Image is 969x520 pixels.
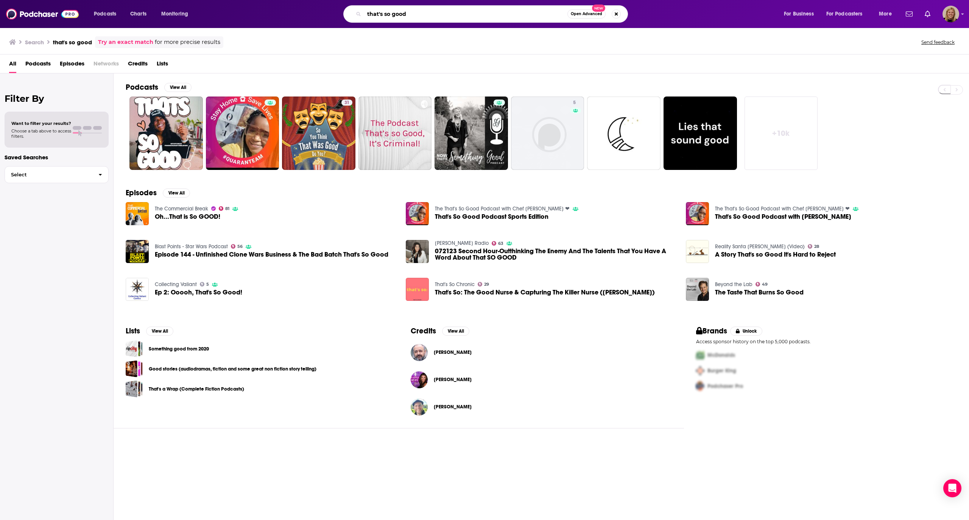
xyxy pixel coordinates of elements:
[686,202,709,225] img: That's So Good Podcast with Lyndsey Ellis
[237,245,243,248] span: 56
[126,188,190,198] a: EpisodesView All
[411,367,671,392] button: Deanne GoodmanDeanne Goodman
[126,202,149,225] img: Oh...That is So GOOD!
[943,6,959,22] img: User Profile
[411,344,428,361] img: David Goodall
[126,326,173,336] a: ListsView All
[715,289,804,296] a: The Taste That Burns So Good
[93,58,119,73] span: Networks
[478,282,489,286] a: 29
[155,281,197,288] a: Collecting Valiant
[155,251,388,258] span: Episode 144 - Unfinished Clone Wars Business & The Bad Batch That's So Good
[484,283,489,286] span: 29
[435,206,570,212] a: The That's So Good Podcast with Chef Nesee ❤
[149,345,209,353] a: Something good from 2020
[89,8,126,20] button: open menu
[756,282,768,286] a: 49
[435,289,655,296] a: That's So: The Good Nurse & Capturing The Killer Nurse (Charles Cullen)
[411,395,671,419] button: Sol HannaSol Hanna
[25,58,51,73] span: Podcasts
[11,128,71,139] span: Choose a tab above to access filters.
[126,340,143,357] a: Something good from 2020
[943,6,959,22] button: Show profile menu
[157,58,168,73] a: Lists
[686,278,709,301] img: The Taste That Burns So Good
[155,213,220,220] a: Oh...That is So GOOD!
[434,404,472,410] a: Sol Hanna
[821,8,874,20] button: open menu
[149,365,316,373] a: Good stories (audiodramas, fiction and some great non fiction story telling)
[745,97,818,170] a: +10k
[808,244,819,249] a: 28
[411,326,469,336] a: CreditsView All
[128,58,148,73] a: Credits
[161,9,188,19] span: Monitoring
[163,188,190,198] button: View All
[344,99,349,107] span: 31
[715,213,851,220] a: That's So Good Podcast with Lyndsey Ellis
[406,202,429,225] img: That's So Good Podcast Sports Edition
[715,206,850,212] a: The That's So Good Podcast with Chef Nesee ❤
[5,166,109,183] button: Select
[5,154,109,161] p: Saved Searches
[60,58,84,73] a: Episodes
[434,377,472,383] a: Deanne Goodman
[156,8,198,20] button: open menu
[126,278,149,301] img: Ep 2: Ooooh, That's So Good!
[411,371,428,388] img: Deanne Goodman
[434,377,472,383] span: [PERSON_NAME]
[919,39,957,45] button: Send feedback
[567,9,606,19] button: Open AdvancedNew
[411,340,671,364] button: David GoodallDavid Goodall
[814,245,819,248] span: 28
[715,213,851,220] span: That's So Good Podcast with [PERSON_NAME]
[435,213,548,220] a: That's So Good Podcast Sports Edition
[126,360,143,377] a: Good stories (audiodramas, fiction and some great non fiction story telling)
[126,188,157,198] h2: Episodes
[922,8,933,20] a: Show notifications dropdown
[707,352,735,358] span: McDonalds
[715,243,805,250] a: Reality Santa Barbara (Video)
[126,83,192,92] a: PodcastsView All
[435,248,677,261] a: 072123 Second Hour-Outthinking The Enemy And The Talents That You Have A Word About That SO GOOD
[571,12,602,16] span: Open Advanced
[693,378,707,394] img: Third Pro Logo
[406,240,429,263] img: 072123 Second Hour-Outthinking The Enemy And The Talents That You Have A Word About That SO GOOD
[435,240,489,246] a: Kate Dalley Radio
[411,399,428,416] a: Sol Hanna
[573,99,576,107] span: 5
[434,349,472,355] span: [PERSON_NAME]
[784,9,814,19] span: For Business
[435,289,655,296] span: That's So: The Good Nurse & Capturing The Killer Nurse ([PERSON_NAME])
[126,380,143,397] a: That's a Wrap (Complete Fiction Podcasts)
[130,9,146,19] span: Charts
[715,251,836,258] a: A Story That's so Good It's Hard to Reject
[686,240,709,263] a: A Story That's so Good It's Hard to Reject
[155,289,242,296] a: Ep 2: Ooooh, That's So Good!
[6,7,79,21] img: Podchaser - Follow, Share and Rate Podcasts
[11,121,71,126] span: Want to filter your results?
[879,9,892,19] span: More
[730,327,762,336] button: Unlock
[231,244,243,249] a: 56
[351,5,635,23] div: Search podcasts, credits, & more...
[696,339,957,344] p: Access sponsor history on the top 5,000 podcasts.
[9,58,16,73] a: All
[164,83,192,92] button: View All
[498,242,503,245] span: 63
[492,241,504,246] a: 63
